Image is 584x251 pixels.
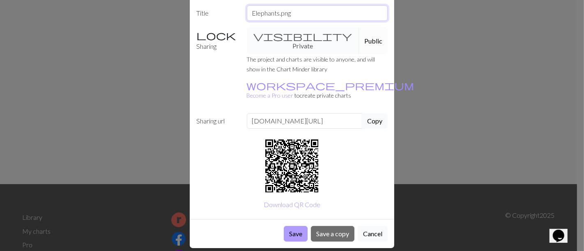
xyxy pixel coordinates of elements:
[358,226,388,242] button: Cancel
[284,226,308,242] button: Save
[362,113,388,129] button: Copy
[247,82,414,99] small: to create private charts
[191,113,242,129] label: Sharing url
[191,27,242,54] label: Sharing
[359,27,388,54] button: Public
[258,197,326,212] button: Download QR Code
[247,80,414,91] span: workspace_premium
[247,56,375,73] small: The project and charts are visible to anyone, and will show in the Chart Minder library
[550,218,576,243] iframe: chat widget
[191,5,242,21] label: Title
[311,226,354,242] button: Save a copy
[247,82,414,99] a: Become a Pro user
